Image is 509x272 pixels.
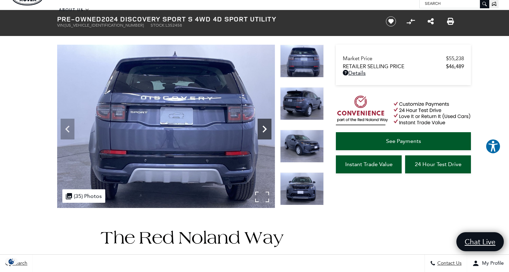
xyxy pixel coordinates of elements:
button: Save vehicle [383,16,399,27]
span: Stock: [151,23,166,28]
button: Compare Vehicle [405,16,416,27]
span: Market Price [343,55,446,62]
a: Instant Trade Value [336,155,402,173]
img: Used 2024 Varesine Blue Metallic Land Rover S image 15 [280,172,324,205]
aside: Accessibility Help Desk [485,139,501,155]
span: L352458 [166,23,182,28]
img: Used 2024 Varesine Blue Metallic Land Rover S image 12 [57,45,275,208]
a: 24 Hour Test Drive [405,155,471,173]
div: Next [258,119,271,139]
span: Instant Trade Value [345,161,393,167]
a: Share this Pre-Owned 2024 Discovery Sport S 4WD 4D Sport Utility [428,17,434,26]
h1: 2024 Discovery Sport S 4WD 4D Sport Utility [57,15,374,23]
span: My Profile [479,261,504,266]
img: Used 2024 Varesine Blue Metallic Land Rover S image 13 [280,87,324,120]
span: $55,238 [446,55,464,62]
a: Market Price $55,238 [343,55,464,62]
span: Contact Us [436,261,462,266]
span: $46,489 [446,63,464,70]
a: See Payments [336,132,471,150]
img: Used 2024 Varesine Blue Metallic Land Rover S image 14 [280,130,324,163]
span: Chat Live [461,237,499,246]
a: Chat Live [456,232,504,251]
button: Open user profile menu [467,255,509,272]
span: VIN: [57,23,65,28]
div: Privacy Settings [3,258,19,265]
a: About Us [55,4,94,16]
a: Retailer Selling Price $46,489 [343,63,464,70]
button: Explore your accessibility options [485,139,501,154]
span: See Payments [386,138,421,144]
div: Previous [61,119,74,139]
img: Used 2024 Varesine Blue Metallic Land Rover S image 12 [280,45,324,78]
span: Retailer Selling Price [343,63,446,70]
strong: Pre-Owned [57,14,101,24]
div: (35) Photos [62,189,105,203]
span: [US_VEHICLE_IDENTIFICATION_NUMBER] [65,23,144,28]
a: Print this Pre-Owned 2024 Discovery Sport S 4WD 4D Sport Utility [447,17,454,26]
span: 24 Hour Test Drive [415,161,462,167]
a: Details [343,70,464,76]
